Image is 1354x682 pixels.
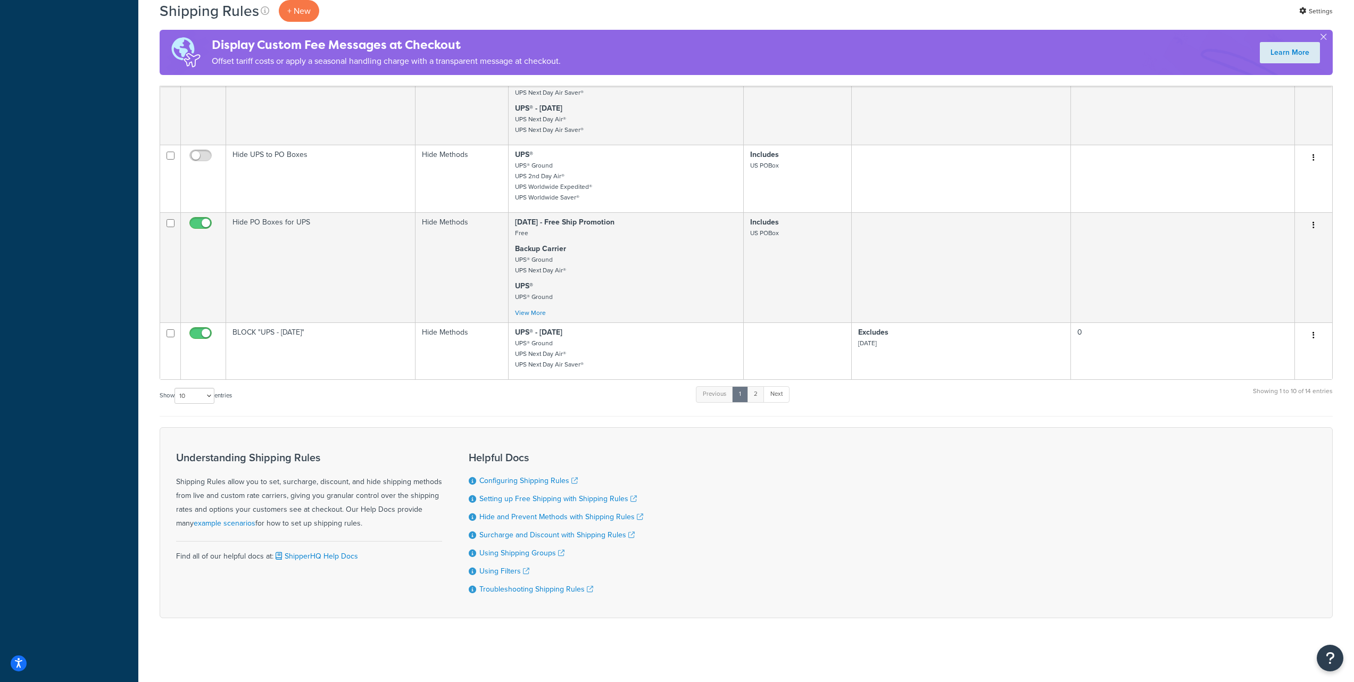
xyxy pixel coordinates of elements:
a: Using Filters [479,565,529,577]
select: Showentries [175,388,214,404]
td: BLOCK "UPS - [DATE]" [226,322,416,379]
strong: Includes [750,217,779,228]
a: Learn More [1260,42,1320,63]
td: Hide UPS to PO Boxes [226,145,416,212]
img: duties-banner-06bc72dcb5fe05cb3f9472aba00be2ae8eb53ab6f0d8bb03d382ba314ac3c341.png [160,30,212,75]
small: Free [515,228,528,238]
td: Hide Methods [416,145,509,212]
small: UPS® Ground [515,292,553,302]
small: UPS® Ground UPS 2nd Day Air® UPS Worldwide Expedited® UPS Worldwide Saver® [515,161,592,202]
a: Troubleshooting Shipping Rules [479,584,593,595]
h3: Understanding Shipping Rules [176,452,442,463]
h1: Shipping Rules [160,1,259,21]
strong: Excludes [858,327,888,338]
small: UPS® Ground UPS Next Day Air® [515,255,566,275]
strong: UPS® - [DATE] [515,327,562,338]
div: Find all of our helpful docs at: [176,541,442,563]
td: Hide Methods [416,61,509,145]
td: Hide Priority methods - when in ground zone [226,61,416,145]
a: Using Shipping Groups [479,547,564,559]
td: Hide Methods [416,322,509,379]
strong: Includes [750,149,779,160]
div: Showing 1 to 10 of 14 entries [1253,385,1333,408]
label: Show entries [160,388,232,404]
h3: Helpful Docs [469,452,643,463]
small: US POBox [750,228,779,238]
strong: Backup Carrier [515,243,566,254]
a: 2 [747,386,765,402]
a: 1 [732,386,748,402]
button: Open Resource Center [1317,645,1343,671]
a: ShipperHQ Help Docs [273,551,358,562]
a: Settings [1299,4,1333,19]
a: Setting up Free Shipping with Shipping Rules [479,493,637,504]
td: Hide PO Boxes for UPS [226,212,416,322]
strong: UPS® [515,149,533,160]
small: US POBox [750,161,779,170]
td: 0 [1071,322,1295,379]
td: Hide Methods [416,212,509,322]
a: Next [763,386,790,402]
small: UPS® Ground UPS Next Day Air® UPS Next Day Air Saver® [515,338,584,369]
small: [DATE] [858,338,877,348]
h4: Display Custom Fee Messages at Checkout [212,36,561,54]
small: UPS Next Day Air® UPS Next Day Air Saver® [515,114,584,135]
div: Shipping Rules allow you to set, surcharge, discount, and hide shipping methods from live and cus... [176,452,442,530]
strong: UPS® - [DATE] [515,103,562,114]
a: Previous [696,386,733,402]
a: Configuring Shipping Rules [479,475,578,486]
strong: UPS® [515,280,533,292]
a: Hide and Prevent Methods with Shipping Rules [479,511,643,522]
a: Surcharge and Discount with Shipping Rules [479,529,635,540]
a: example scenarios [194,518,255,529]
small: UPS Next Day Air® UPS Next Day Air Saver® [515,77,584,97]
a: View More [515,308,546,318]
p: Offset tariff costs or apply a seasonal handling charge with a transparent message at checkout. [212,54,561,69]
strong: [DATE] - Free Ship Promotion [515,217,614,228]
